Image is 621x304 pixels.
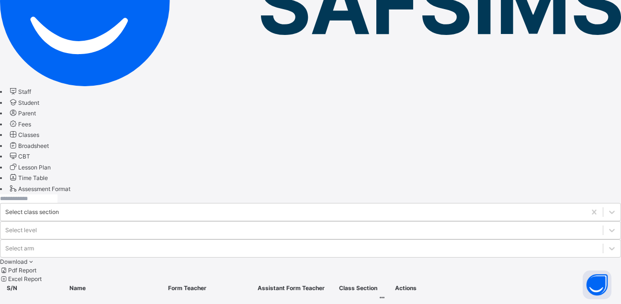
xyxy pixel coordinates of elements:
span: Broadsheet [18,142,49,149]
a: Parent [8,110,36,117]
span: Parent [18,110,36,117]
a: Lesson Plan [8,164,51,171]
span: Staff [18,88,31,95]
span: Student [18,99,39,106]
a: Staff [8,88,31,95]
a: Broadsheet [8,142,49,149]
div: Select arm [5,244,34,253]
a: Assessment Format [8,185,70,192]
a: Fees [8,121,31,128]
span: CBT [18,153,30,160]
a: CBT [8,153,30,160]
div: Select class section [5,208,59,216]
th: Actions [378,283,433,293]
span: Fees [18,121,31,128]
span: Lesson Plan [18,164,51,171]
th: Assistant Form Teacher [243,283,339,293]
span: Assessment Format [18,185,70,192]
div: Select level [5,226,37,235]
button: Open asap [583,270,611,299]
a: Student [8,99,39,106]
span: Time Table [18,174,48,181]
th: Name [24,283,131,293]
span: Classes [18,131,39,138]
a: Classes [8,131,39,138]
th: Class Section [339,283,378,293]
th: Form Teacher [131,283,243,293]
a: Time Table [8,174,48,181]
